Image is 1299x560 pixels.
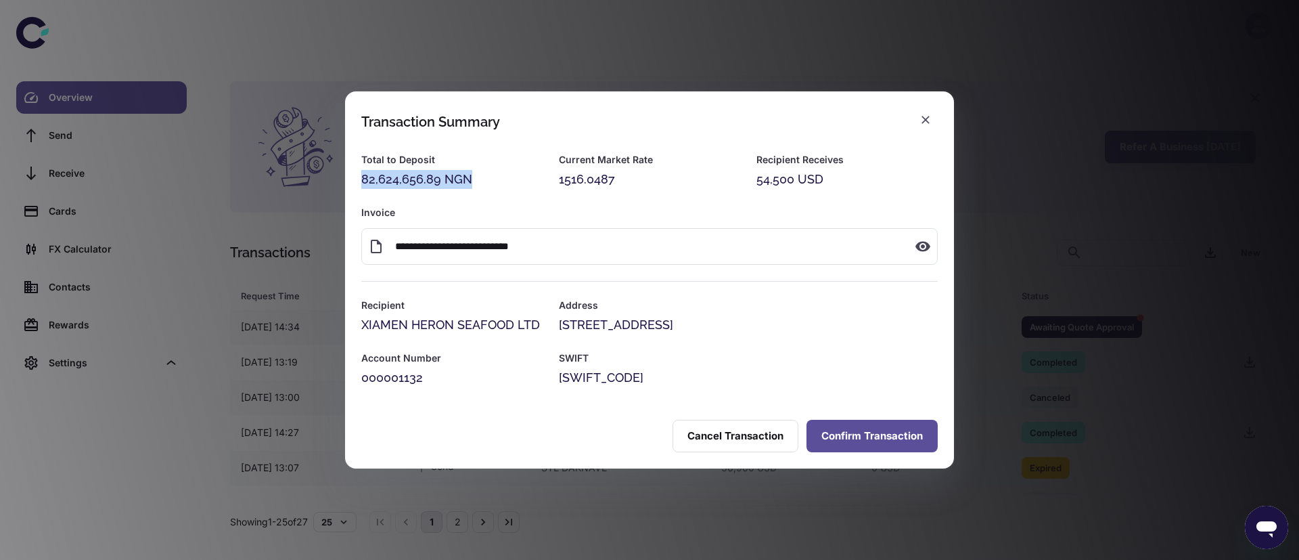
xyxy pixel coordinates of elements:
h6: Recipient [361,298,543,313]
h6: Current Market Rate [559,152,740,167]
div: 1516.0487 [559,170,740,189]
div: XIAMEN HERON SEAFOOD LTD [361,316,543,335]
h6: Total to Deposit [361,152,543,167]
h6: SWIFT [559,351,938,366]
div: 000001132 [361,368,543,387]
button: Confirm Transaction [806,420,938,452]
div: 54,500 USD [756,170,938,189]
h6: Invoice [361,205,938,220]
iframe: Button to launch messaging window [1245,506,1288,549]
h6: Recipient Receives [756,152,938,167]
h6: Address [559,298,938,313]
button: Cancel Transaction [673,420,798,452]
div: [STREET_ADDRESS] [559,316,938,335]
div: 82,624,656.89 NGN [361,170,543,189]
div: Transaction Summary [361,114,500,130]
div: [SWIFT_CODE] [559,368,938,387]
h6: Account Number [361,351,543,366]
